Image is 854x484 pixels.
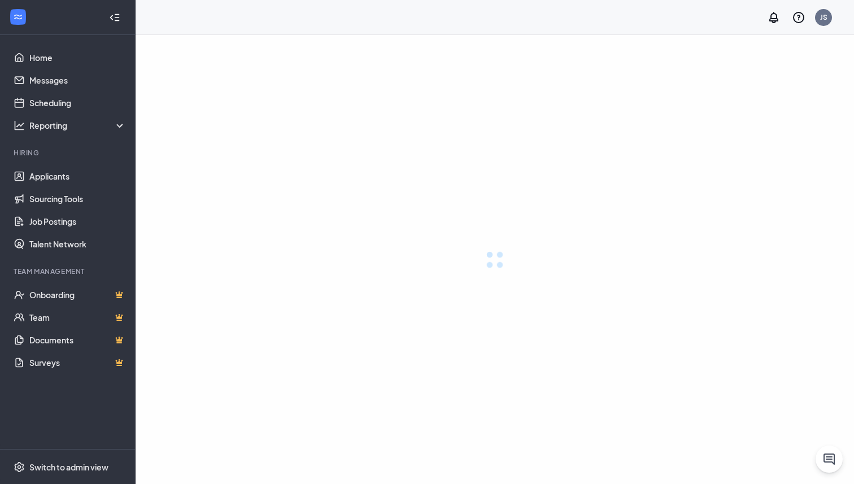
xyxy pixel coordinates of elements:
a: OnboardingCrown [29,284,126,306]
a: TeamCrown [29,306,126,329]
div: Switch to admin view [29,461,108,473]
svg: WorkstreamLogo [12,11,24,23]
button: ChatActive [816,446,843,473]
div: JS [820,12,827,22]
a: Talent Network [29,233,126,255]
svg: QuestionInfo [792,11,805,24]
svg: Collapse [109,12,120,23]
div: Team Management [14,267,124,276]
a: Home [29,46,126,69]
a: Messages [29,69,126,91]
svg: Analysis [14,120,25,131]
a: Job Postings [29,210,126,233]
div: Hiring [14,148,124,158]
a: Scheduling [29,91,126,114]
svg: ChatActive [822,452,836,466]
a: Sourcing Tools [29,188,126,210]
svg: Notifications [767,11,781,24]
svg: Settings [14,461,25,473]
div: Reporting [29,120,127,131]
a: SurveysCrown [29,351,126,374]
a: DocumentsCrown [29,329,126,351]
a: Applicants [29,165,126,188]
